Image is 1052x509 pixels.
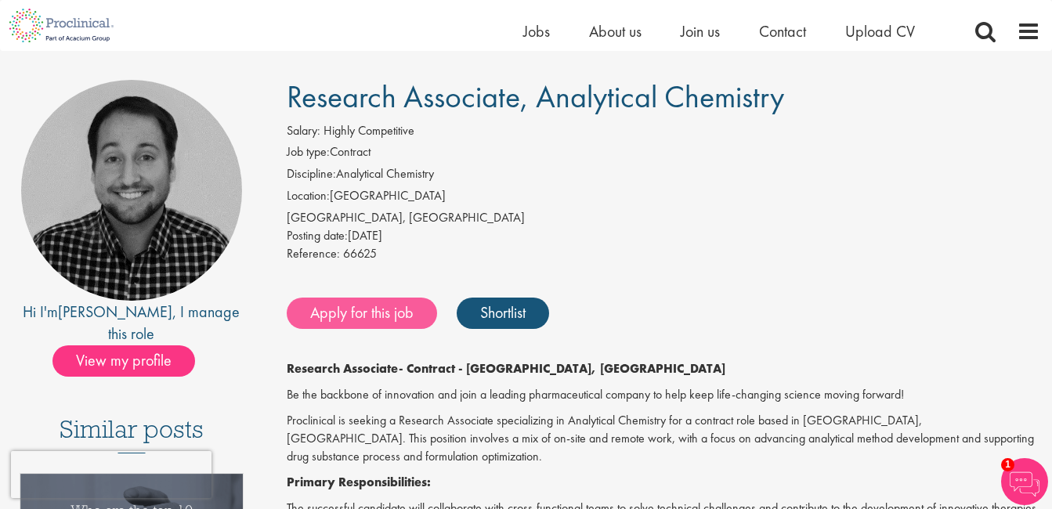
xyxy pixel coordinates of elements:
strong: - Contract - [GEOGRAPHIC_DATA], [GEOGRAPHIC_DATA] [399,360,725,377]
span: Research Associate, Analytical Chemistry [287,77,784,117]
span: 66625 [343,245,377,262]
a: Contact [759,21,806,42]
li: Contract [287,143,1040,165]
label: Salary: [287,122,320,140]
span: Posting date: [287,227,348,244]
img: Chatbot [1001,458,1048,505]
a: Upload CV [845,21,915,42]
div: [GEOGRAPHIC_DATA], [GEOGRAPHIC_DATA] [287,209,1040,227]
h3: Similar posts [60,416,204,453]
span: Highly Competitive [324,122,414,139]
strong: Primary Responsibilities: [287,474,431,490]
a: About us [589,21,642,42]
label: Reference: [287,245,340,263]
a: [PERSON_NAME] [58,301,172,322]
a: Jobs [523,21,550,42]
li: Analytical Chemistry [287,165,1040,187]
strong: Research Associate [287,360,399,377]
a: View my profile [52,348,211,369]
label: Discipline: [287,165,336,183]
a: Shortlist [457,298,549,329]
img: imeage of recruiter Mike Raletz [21,80,242,301]
span: 1 [1001,458,1014,471]
a: Join us [681,21,720,42]
div: [DATE] [287,227,1040,245]
span: View my profile [52,345,195,377]
p: Be the backbone of innovation and join a leading pharmaceutical company to help keep life-changin... [287,386,1040,404]
div: Hi I'm , I manage this role [12,301,251,345]
iframe: reCAPTCHA [11,451,211,498]
li: [GEOGRAPHIC_DATA] [287,187,1040,209]
p: Proclinical is seeking a Research Associate specializing in Analytical Chemistry for a contract r... [287,412,1040,466]
a: Apply for this job [287,298,437,329]
label: Job type: [287,143,330,161]
label: Location: [287,187,330,205]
